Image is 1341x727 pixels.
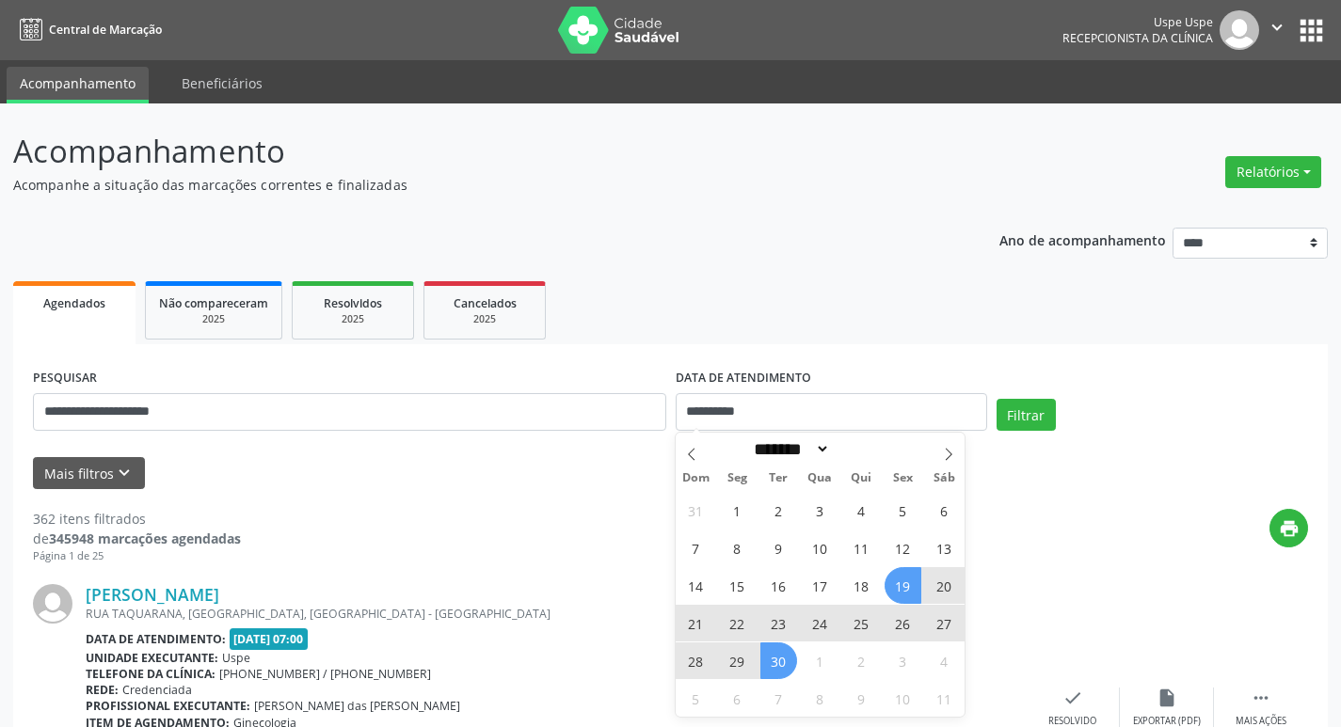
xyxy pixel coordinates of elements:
select: Month [748,439,831,459]
span: Outubro 4, 2025 [926,642,963,679]
b: Telefone da clínica: [86,666,216,682]
span: Setembro 27, 2025 [926,605,963,641]
span: Setembro 10, 2025 [802,529,838,566]
span: Outubro 2, 2025 [843,642,880,679]
span: Setembro 21, 2025 [678,605,714,641]
span: Agosto 31, 2025 [678,492,714,529]
input: Year [830,439,892,459]
label: DATA DE ATENDIMENTO [676,364,811,393]
span: Setembro 16, 2025 [760,567,797,604]
div: 2025 [306,312,400,326]
span: Outubro 8, 2025 [802,680,838,717]
span: [DATE] 07:00 [230,628,309,650]
div: RUA TAQUARANA, [GEOGRAPHIC_DATA], [GEOGRAPHIC_DATA] - [GEOGRAPHIC_DATA] [86,606,1026,622]
span: Credenciada [122,682,192,698]
span: Qua [799,472,840,484]
span: Central de Marcação [49,22,162,38]
strong: 345948 marcações agendadas [49,529,241,547]
span: Setembro 14, 2025 [678,567,714,604]
span: Setembro 18, 2025 [843,567,880,604]
span: Setembro 23, 2025 [760,605,797,641]
span: Cancelados [454,295,517,311]
button:  [1259,10,1295,50]
span: Setembro 29, 2025 [719,642,756,679]
div: de [33,529,241,548]
span: Outubro 6, 2025 [719,680,756,717]
b: Profissional executante: [86,698,250,714]
span: Setembro 25, 2025 [843,605,880,641]
p: Acompanhe a situação das marcações correntes e finalizadas [13,175,934,195]
div: 2025 [159,312,268,326]
span: Agendados [43,295,105,311]
div: 362 itens filtrados [33,509,241,529]
span: Setembro 19, 2025 [885,567,921,604]
span: Setembro 11, 2025 [843,529,880,566]
button: Filtrar [997,399,1056,431]
span: Setembro 1, 2025 [719,492,756,529]
i: print [1279,518,1300,539]
span: Setembro 22, 2025 [719,605,756,641]
span: Resolvidos [324,295,382,311]
span: Outubro 10, 2025 [885,680,921,717]
span: Não compareceram [159,295,268,311]
button: print [1269,509,1308,547]
span: Setembro 26, 2025 [885,605,921,641]
button: Mais filtroskeyboard_arrow_down [33,457,145,490]
span: Setembro 3, 2025 [802,492,838,529]
p: Acompanhamento [13,128,934,175]
a: Beneficiários [168,67,276,100]
span: Qui [840,472,882,484]
span: Outubro 9, 2025 [843,680,880,717]
span: Setembro 12, 2025 [885,529,921,566]
span: [PHONE_NUMBER] / [PHONE_NUMBER] [219,666,431,682]
span: Setembro 15, 2025 [719,567,756,604]
span: Setembro 28, 2025 [678,642,714,679]
span: Setembro 24, 2025 [802,605,838,641]
a: [PERSON_NAME] [86,584,219,605]
span: Setembro 5, 2025 [885,492,921,529]
b: Unidade executante: [86,650,218,666]
div: 2025 [438,312,532,326]
span: Setembro 17, 2025 [802,567,838,604]
span: Outubro 7, 2025 [760,680,797,717]
img: img [1220,10,1259,50]
span: Outubro 5, 2025 [678,680,714,717]
div: Página 1 de 25 [33,548,241,564]
p: Ano de acompanhamento [999,228,1166,251]
span: Setembro 8, 2025 [719,529,756,566]
span: Sáb [923,472,965,484]
span: Setembro 7, 2025 [678,529,714,566]
a: Central de Marcação [13,14,162,45]
label: PESQUISAR [33,364,97,393]
a: Acompanhamento [7,67,149,103]
b: Rede: [86,682,119,698]
button: apps [1295,14,1328,47]
span: Setembro 13, 2025 [926,529,963,566]
span: Setembro 30, 2025 [760,642,797,679]
span: Setembro 20, 2025 [926,567,963,604]
span: Ter [758,472,799,484]
button: Relatórios [1225,156,1321,188]
i: keyboard_arrow_down [114,463,135,483]
span: [PERSON_NAME] das [PERSON_NAME] [254,698,460,714]
span: Outubro 1, 2025 [802,642,838,679]
span: Uspe [222,650,250,666]
span: Seg [716,472,758,484]
span: Setembro 2, 2025 [760,492,797,529]
i: check [1062,687,1083,708]
span: Sex [882,472,923,484]
i:  [1251,687,1271,708]
span: Outubro 11, 2025 [926,680,963,717]
i:  [1267,17,1287,38]
b: Data de atendimento: [86,631,226,647]
span: Outubro 3, 2025 [885,642,921,679]
span: Setembro 9, 2025 [760,529,797,566]
div: Uspe Uspe [1062,14,1213,30]
img: img [33,584,72,624]
span: Setembro 6, 2025 [926,492,963,529]
span: Recepcionista da clínica [1062,30,1213,46]
span: Dom [676,472,717,484]
span: Setembro 4, 2025 [843,492,880,529]
i: insert_drive_file [1157,687,1177,708]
